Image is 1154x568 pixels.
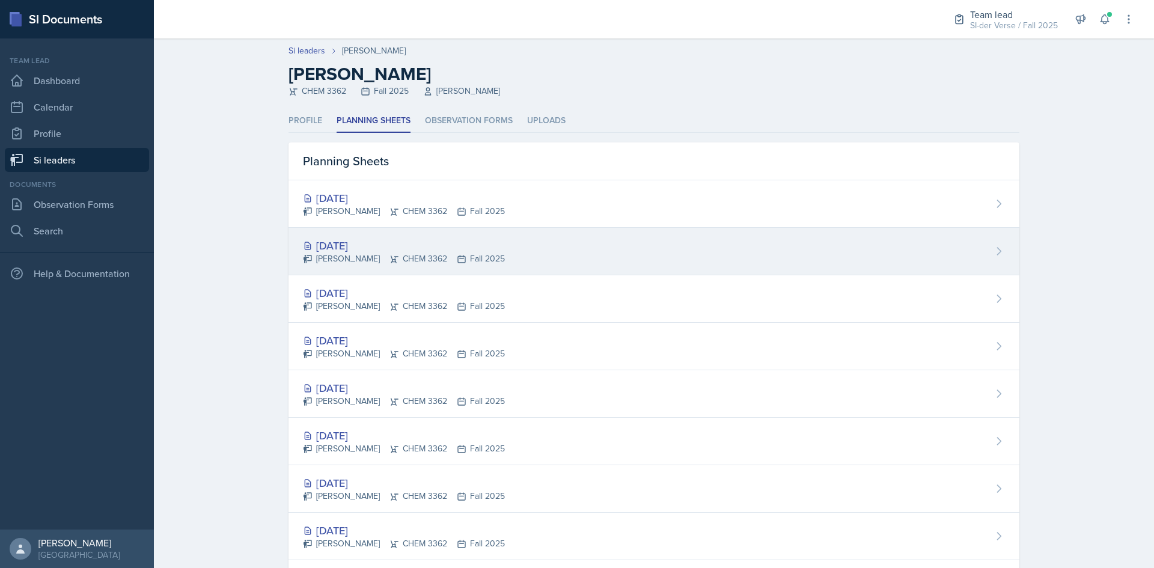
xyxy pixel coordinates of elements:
div: [DATE] [303,190,505,206]
div: [DATE] [303,285,505,301]
div: [DATE] [303,332,505,349]
div: [PERSON_NAME] CHEM 3362 Fall 2025 [303,442,505,455]
li: Observation Forms [425,109,513,133]
div: CHEM 3362 Fall 2025 [PERSON_NAME] [288,85,1019,97]
a: [DATE] [PERSON_NAME]CHEM 3362Fall 2025 [288,180,1019,228]
div: [DATE] [303,475,505,491]
div: [GEOGRAPHIC_DATA] [38,549,120,561]
a: [DATE] [PERSON_NAME]CHEM 3362Fall 2025 [288,370,1019,418]
li: Uploads [527,109,566,133]
a: [DATE] [PERSON_NAME]CHEM 3362Fall 2025 [288,418,1019,465]
a: Calendar [5,95,149,119]
div: [PERSON_NAME] [38,537,120,549]
div: Team lead [5,55,149,66]
div: Planning Sheets [288,142,1019,180]
a: Si leaders [5,148,149,172]
li: Planning Sheets [337,109,411,133]
h2: [PERSON_NAME] [288,63,1019,85]
div: Team lead [970,7,1058,22]
a: Profile [5,121,149,145]
li: Profile [288,109,322,133]
div: [PERSON_NAME] CHEM 3362 Fall 2025 [303,490,505,502]
div: [PERSON_NAME] CHEM 3362 Fall 2025 [303,205,505,218]
div: [DATE] [303,237,505,254]
div: [PERSON_NAME] CHEM 3362 Fall 2025 [303,537,505,550]
div: [PERSON_NAME] CHEM 3362 Fall 2025 [303,347,505,360]
div: Help & Documentation [5,261,149,286]
div: [DATE] [303,427,505,444]
div: [PERSON_NAME] CHEM 3362 Fall 2025 [303,300,505,313]
a: Search [5,219,149,243]
a: Observation Forms [5,192,149,216]
div: [PERSON_NAME] [342,44,406,57]
a: [DATE] [PERSON_NAME]CHEM 3362Fall 2025 [288,228,1019,275]
a: [DATE] [PERSON_NAME]CHEM 3362Fall 2025 [288,323,1019,370]
a: Dashboard [5,69,149,93]
div: SI-der Verse / Fall 2025 [970,19,1058,32]
a: [DATE] [PERSON_NAME]CHEM 3362Fall 2025 [288,465,1019,513]
div: [PERSON_NAME] CHEM 3362 Fall 2025 [303,252,505,265]
a: [DATE] [PERSON_NAME]CHEM 3362Fall 2025 [288,275,1019,323]
a: [DATE] [PERSON_NAME]CHEM 3362Fall 2025 [288,513,1019,560]
div: [DATE] [303,522,505,539]
a: Si leaders [288,44,325,57]
div: [DATE] [303,380,505,396]
div: Documents [5,179,149,190]
div: [PERSON_NAME] CHEM 3362 Fall 2025 [303,395,505,408]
